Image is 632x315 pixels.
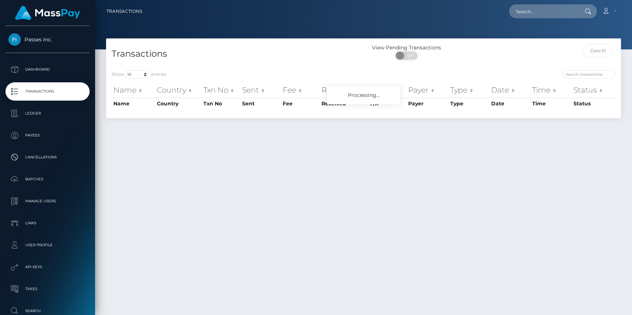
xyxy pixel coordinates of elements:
[5,60,90,79] a: Dashboard
[364,44,449,52] div: View Pending Transactions
[583,44,613,57] input: Date filter
[8,196,87,207] p: Manage Users
[155,98,202,109] th: Country
[509,4,578,18] input: Search...
[406,83,449,97] th: Payer
[320,98,368,109] th: Received
[281,83,320,97] th: Fee
[8,64,87,75] p: Dashboard
[5,126,90,145] a: Payees
[8,240,87,251] p: User Profile
[8,130,87,141] p: Payees
[406,98,449,109] th: Payer
[8,152,87,163] p: Cancellations
[530,98,572,109] th: Time
[530,83,572,97] th: Time
[563,70,616,79] input: Search transactions
[572,83,616,97] th: Status
[281,98,320,109] th: Fee
[400,52,418,60] span: OFF
[5,170,90,188] a: Batches
[8,284,87,295] p: Taxes
[202,83,240,97] th: Txn No
[124,70,151,79] select: Showentries
[5,280,90,298] a: Taxes
[8,174,87,185] p: Batches
[448,83,489,97] th: Type
[106,4,142,19] a: Transactions
[112,48,358,60] h4: Transactions
[5,36,90,43] span: Passes Inc.
[448,98,489,109] th: Type
[5,214,90,232] a: Links
[240,83,281,97] th: Sent
[489,98,530,109] th: Date
[112,70,166,79] label: Show entries
[320,83,368,97] th: Received
[8,262,87,273] p: API Keys
[5,82,90,101] a: Transactions
[327,86,400,104] div: Processing...
[8,86,87,97] p: Transactions
[489,83,530,97] th: Date
[5,258,90,276] a: API Keys
[202,98,240,109] th: Txn No
[5,148,90,166] a: Cancellations
[8,33,21,46] img: Passes Inc.
[5,104,90,123] a: Ledger
[5,192,90,210] a: Manage Users
[5,236,90,254] a: User Profile
[112,98,155,109] th: Name
[572,98,616,109] th: Status
[15,6,80,20] img: MassPay Logo
[368,83,406,97] th: F/X
[240,98,281,109] th: Sent
[155,83,202,97] th: Country
[8,218,87,229] p: Links
[8,108,87,119] p: Ledger
[112,83,155,97] th: Name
